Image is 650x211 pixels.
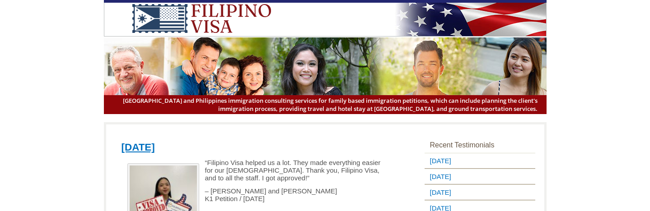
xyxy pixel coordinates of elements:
h3: Recent Testimonials [425,138,535,153]
span: – [PERSON_NAME] and [PERSON_NAME] K1 Petition / [DATE] [205,187,337,202]
p: “Filipino Visa helped us a lot. They made everything easier for our [DEMOGRAPHIC_DATA]. Thank you... [122,159,381,182]
a: [DATE] [425,185,453,200]
span: [GEOGRAPHIC_DATA] and Philippines immigration consulting services for family based immigration pe... [113,96,538,113]
a: [DATE] [425,169,453,184]
a: [DATE] [122,142,155,153]
a: [DATE] [425,153,453,168]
